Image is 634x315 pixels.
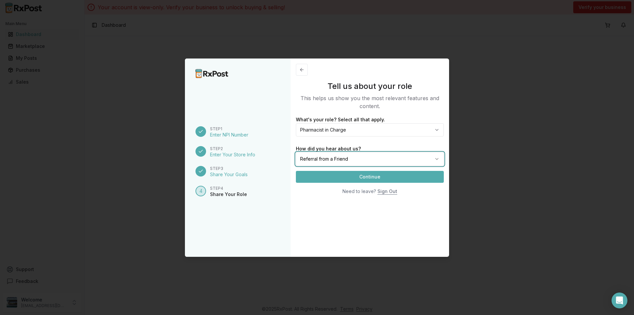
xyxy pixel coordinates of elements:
[195,69,229,78] img: RxPost Logo
[210,166,248,171] div: Step 3
[300,127,351,133] span: Pharmacist in Charge
[296,146,361,151] label: How did you hear about us?
[210,191,247,198] div: Share Your Role
[296,123,444,137] button: Pharmacist in Charge
[296,94,444,110] p: This helps us show you the most relevant features and content.
[210,186,247,191] div: Step 4
[296,171,444,183] button: Continue
[210,171,248,178] div: Share Your Goals
[296,117,385,122] label: What's your role? Select all that apply.
[210,151,255,158] div: Enter Your Store Info
[210,132,248,138] div: Enter NPI Number
[199,188,202,194] span: 4
[210,126,248,132] div: Step 1
[342,188,376,195] div: Need to leave?
[296,81,444,92] h3: Tell us about your role
[377,185,397,197] button: Sign Out
[210,146,255,151] div: Step 2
